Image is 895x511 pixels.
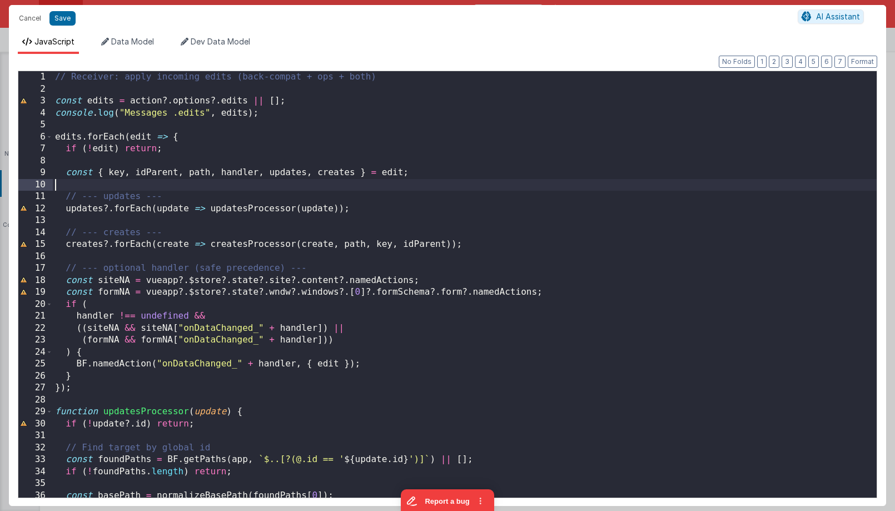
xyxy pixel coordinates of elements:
div: 36 [18,490,53,502]
button: 6 [821,56,832,68]
div: 32 [18,442,53,454]
div: 18 [18,275,53,287]
div: 7 [18,143,53,155]
button: 5 [808,56,819,68]
div: 10 [18,179,53,191]
div: 15 [18,239,53,251]
button: 3 [782,56,793,68]
button: No Folds [719,56,755,68]
div: 2 [18,83,53,96]
div: 33 [18,454,53,466]
div: 25 [18,358,53,370]
div: 16 [18,251,53,263]
div: 28 [18,394,53,406]
div: 21 [18,310,53,323]
button: 2 [769,56,779,68]
div: 5 [18,119,53,131]
div: 31 [18,430,53,442]
div: 24 [18,346,53,359]
button: Format [848,56,877,68]
button: 1 [757,56,767,68]
span: Dev Data Model [191,37,250,46]
div: 3 [18,95,53,107]
div: 4 [18,107,53,120]
div: 6 [18,131,53,143]
div: 11 [18,191,53,203]
div: 22 [18,323,53,335]
button: Save [49,11,76,26]
div: 30 [18,418,53,430]
div: 8 [18,155,53,167]
span: Data Model [111,37,154,46]
div: 34 [18,466,53,478]
button: 4 [795,56,806,68]
div: 14 [18,227,53,239]
span: AI Assistant [816,12,860,21]
div: 29 [18,406,53,418]
div: 13 [18,215,53,227]
div: 26 [18,370,53,383]
button: 7 [834,56,846,68]
div: 35 [18,478,53,490]
span: JavaScript [34,37,74,46]
div: 9 [18,167,53,179]
div: 20 [18,299,53,311]
button: Cancel [13,11,47,26]
button: AI Assistant [798,9,864,24]
div: 27 [18,382,53,394]
div: 19 [18,286,53,299]
div: 17 [18,262,53,275]
div: 12 [18,203,53,215]
div: 23 [18,334,53,346]
div: 1 [18,71,53,83]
